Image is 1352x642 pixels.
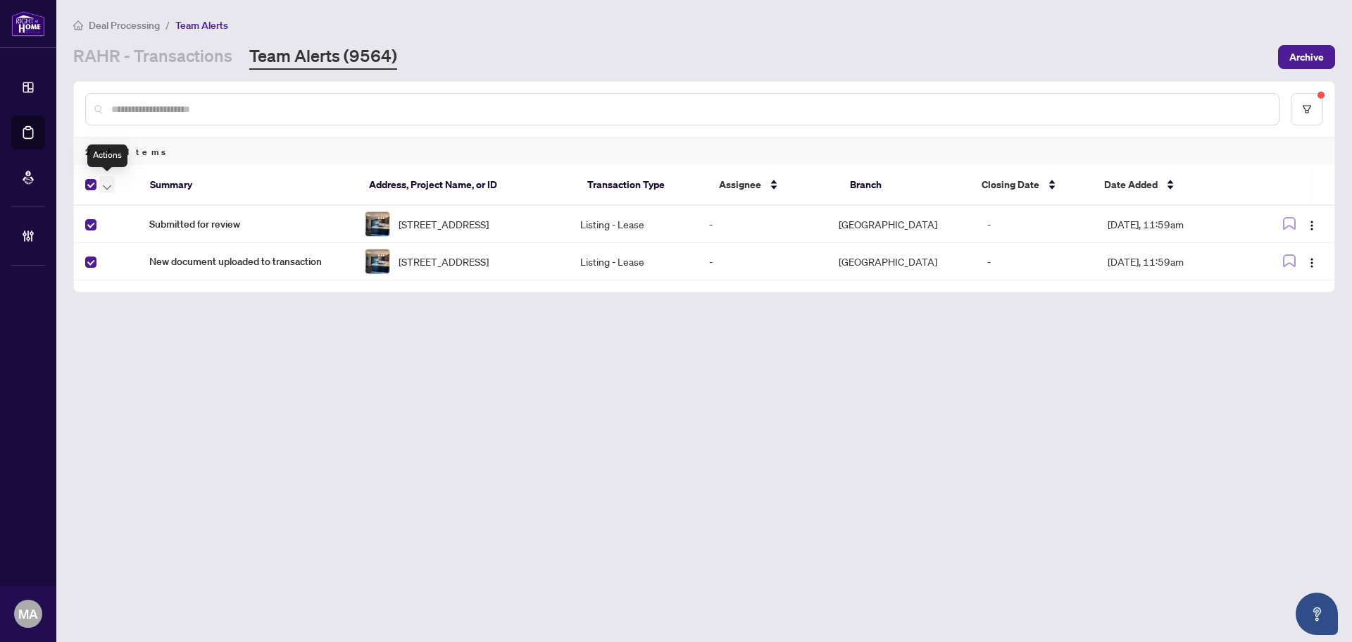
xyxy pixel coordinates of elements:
[982,177,1039,192] span: Closing Date
[89,19,160,32] span: Deal Processing
[399,254,489,269] span: [STREET_ADDRESS]
[569,243,699,280] td: Listing - Lease
[1301,213,1323,235] button: Logo
[698,243,827,280] td: -
[74,138,1334,165] div: 2 of Items
[1291,93,1323,125] button: filter
[1278,45,1335,69] button: Archive
[165,17,170,33] li: /
[1104,177,1158,192] span: Date Added
[1096,206,1251,243] td: [DATE], 11:59am
[73,44,232,70] a: RAHR - Transactions
[149,216,342,232] span: Submitted for review
[708,165,839,206] th: Assignee
[175,19,228,32] span: Team Alerts
[1302,104,1312,114] span: filter
[839,165,970,206] th: Branch
[1301,250,1323,273] button: Logo
[976,206,1096,243] td: -
[1093,165,1251,206] th: Date Added
[1306,220,1317,231] img: Logo
[1289,46,1324,68] span: Archive
[18,604,38,624] span: MA
[827,206,976,243] td: [GEOGRAPHIC_DATA]
[970,165,1093,206] th: Closing Date
[1096,243,1251,280] td: [DATE], 11:59am
[358,165,577,206] th: Address, Project Name, or ID
[87,144,127,167] div: Actions
[365,249,389,273] img: thumbnail-img
[249,44,397,70] a: Team Alerts (9564)
[11,11,45,37] img: logo
[576,165,707,206] th: Transaction Type
[698,206,827,243] td: -
[827,243,976,280] td: [GEOGRAPHIC_DATA]
[73,20,83,30] span: home
[139,165,358,206] th: Summary
[149,254,342,269] span: New document uploaded to transaction
[719,177,761,192] span: Assignee
[1296,593,1338,635] button: Open asap
[569,206,699,243] td: Listing - Lease
[976,243,1096,280] td: -
[1306,257,1317,268] img: Logo
[365,212,389,236] img: thumbnail-img
[399,216,489,232] span: [STREET_ADDRESS]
